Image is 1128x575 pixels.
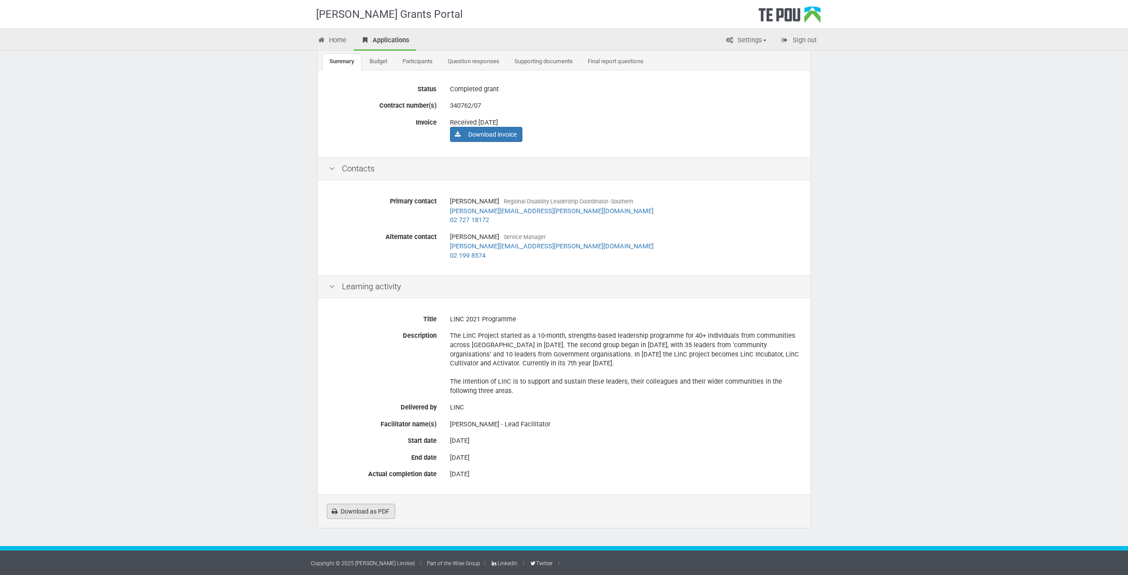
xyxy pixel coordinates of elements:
[354,31,416,51] a: Applications
[322,466,443,479] label: Actual completion date
[450,118,799,127] div: Received [DATE]
[311,31,353,51] a: Home
[395,53,440,70] a: Participants
[441,53,506,70] a: Question responses
[450,242,654,250] a: [PERSON_NAME][EMAIL_ADDRESS][PERSON_NAME][DOMAIN_NAME]
[719,31,773,51] a: Settings
[322,53,361,70] a: Summary
[450,400,799,415] div: LINC
[322,194,443,206] label: Primary contact
[318,158,811,180] div: Contacts
[507,53,580,70] a: Supporting documents
[318,275,811,298] div: Learning activity
[450,450,799,466] div: [DATE]
[322,229,443,242] label: Alternate contact
[322,81,443,94] label: Status
[322,400,443,412] label: Delivered by
[322,450,443,462] label: End date
[450,207,654,215] a: [PERSON_NAME][EMAIL_ADDRESS][PERSON_NAME][DOMAIN_NAME]
[774,31,823,51] a: Sign out
[450,229,799,263] div: [PERSON_NAME]
[504,234,546,240] span: Service Manager
[450,251,486,259] a: 02 199 8574
[427,560,480,567] a: Part of the Wise Group
[450,216,489,224] a: 02 727 18172
[322,328,443,340] label: Description
[450,98,799,113] div: 340762/07
[322,115,443,127] label: Invoice
[322,98,443,110] label: Contract number(s)
[491,560,518,567] a: LinkedIn
[322,312,443,324] label: Title
[450,312,799,327] div: LINC 2021 Programme
[450,194,799,228] div: [PERSON_NAME]
[450,466,799,482] div: [DATE]
[450,127,522,142] a: Download invoice
[311,560,415,567] a: Copyright © 2025 [PERSON_NAME] Limited
[504,198,633,205] span: Regional Disability Leadership Coordinator- Southern
[530,560,553,567] a: Twitter
[362,53,394,70] a: Budget
[322,433,443,445] label: Start date
[450,417,799,432] div: [PERSON_NAME] - Lead Facilitator
[327,504,395,519] a: Download as PDF
[450,328,799,398] div: The LinC Project started as a 10-month, strengths-based leadership programme for 40+ individuals ...
[759,6,821,28] div: Te Pou Logo
[450,433,799,449] div: [DATE]
[581,53,650,70] a: Final report questions
[322,417,443,429] label: Facilitator name(s)
[450,81,799,97] div: Completed grant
